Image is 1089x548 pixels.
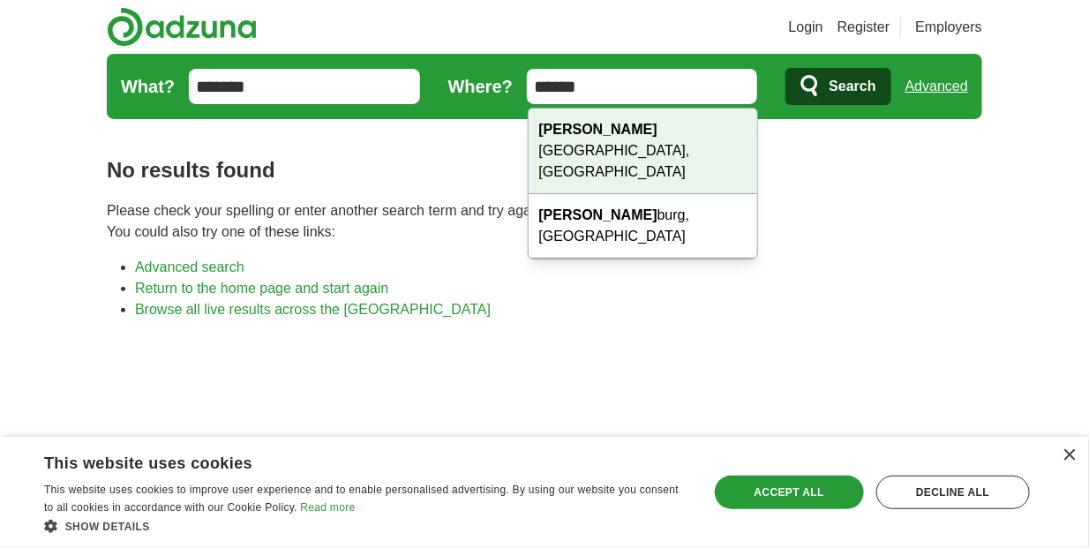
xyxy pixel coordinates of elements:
strong: [PERSON_NAME] [539,122,657,137]
div: Show details [44,517,689,535]
a: Advanced [905,69,968,104]
span: Search [829,69,875,104]
div: Accept all [715,476,864,509]
a: Browse all live results across the [GEOGRAPHIC_DATA] [135,302,491,317]
div: Decline all [876,476,1030,509]
p: Please check your spelling or enter another search term and try again. You could also try one of ... [107,200,982,243]
a: Advanced search [135,259,244,274]
a: Login [789,17,823,38]
div: burg, [GEOGRAPHIC_DATA] [529,194,758,259]
div: Close [1063,449,1076,462]
strong: [PERSON_NAME] [539,207,657,222]
span: Show details [65,521,150,533]
img: Adzuna logo [107,7,257,47]
a: Read more, opens a new window [300,501,355,514]
div: This website uses cookies [44,447,645,474]
label: What? [121,73,175,100]
button: Search [785,68,890,105]
a: Employers [915,17,982,38]
div: [GEOGRAPHIC_DATA], [GEOGRAPHIC_DATA] [529,109,758,194]
a: Return to the home page and start again [135,281,388,296]
a: Register [837,17,890,38]
span: This website uses cookies to improve user experience and to enable personalised advertising. By u... [44,484,679,514]
h1: No results found [107,154,982,186]
label: Where? [448,73,513,100]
